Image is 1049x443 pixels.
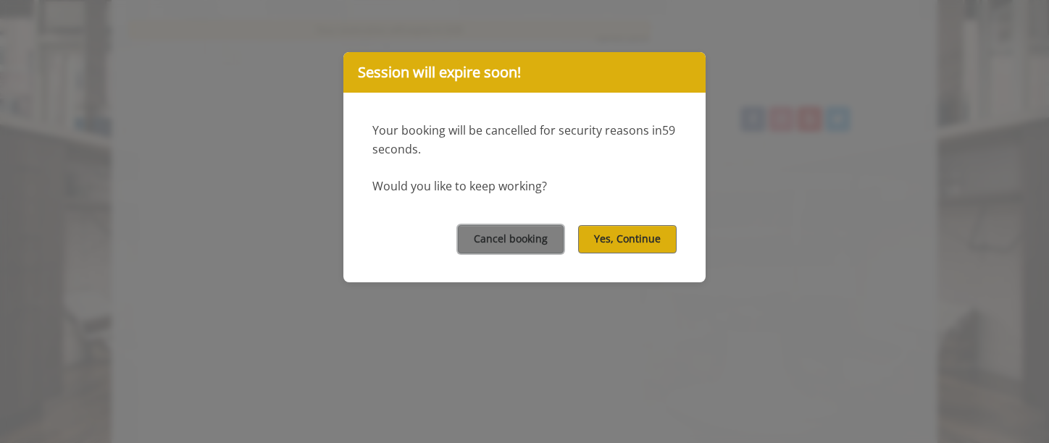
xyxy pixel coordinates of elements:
[343,93,706,195] div: Your booking will be cancelled for security reasons in Would you like to keep working?
[412,141,421,157] span: s.
[343,52,706,93] div: Session will expire soon!
[578,225,677,253] button: Yes, Continue
[372,122,675,157] span: 59 second
[458,225,564,253] button: Cancel booking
